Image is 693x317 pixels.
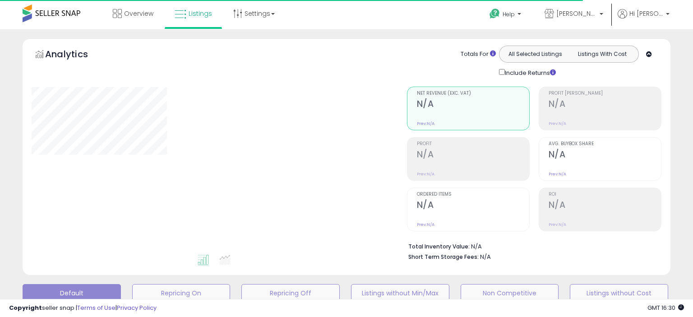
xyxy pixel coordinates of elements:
small: Prev: N/A [417,121,434,126]
div: Include Returns [492,67,567,78]
h2: N/A [417,200,529,212]
button: Listings without Cost [570,284,668,302]
li: N/A [408,240,655,251]
button: Repricing On [132,284,231,302]
h2: N/A [417,99,529,111]
b: Short Term Storage Fees: [408,253,479,261]
a: Help [482,1,530,29]
h2: N/A [549,99,661,111]
span: 2025-08-13 16:30 GMT [647,303,684,312]
span: ROI [549,192,661,197]
small: Prev: N/A [549,121,566,126]
a: Privacy Policy [117,303,157,312]
h2: N/A [549,149,661,161]
small: Prev: N/A [417,222,434,227]
span: [PERSON_NAME] [556,9,597,18]
span: Hi [PERSON_NAME] [629,9,663,18]
small: Prev: N/A [417,171,434,177]
h2: N/A [549,200,661,212]
span: Profit [PERSON_NAME] [549,91,661,96]
small: Prev: N/A [549,171,566,177]
a: Terms of Use [77,303,115,312]
span: Listings [189,9,212,18]
button: All Selected Listings [502,48,569,60]
small: Prev: N/A [549,222,566,227]
span: Help [503,10,515,18]
span: Avg. Buybox Share [549,142,661,147]
span: Ordered Items [417,192,529,197]
span: N/A [480,253,491,261]
div: Totals For [461,50,496,59]
button: Repricing Off [241,284,340,302]
span: Overview [124,9,153,18]
button: Non Competitive [461,284,559,302]
i: Get Help [489,8,500,19]
b: Total Inventory Value: [408,243,470,250]
strong: Copyright [9,303,42,312]
button: Listings With Cost [568,48,636,60]
span: Net Revenue (Exc. VAT) [417,91,529,96]
h5: Analytics [45,48,106,63]
button: Listings without Min/Max [351,284,449,302]
span: Profit [417,142,529,147]
a: Hi [PERSON_NAME] [618,9,670,29]
button: Default [23,284,121,302]
h2: N/A [417,149,529,161]
div: seller snap | | [9,304,157,312]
